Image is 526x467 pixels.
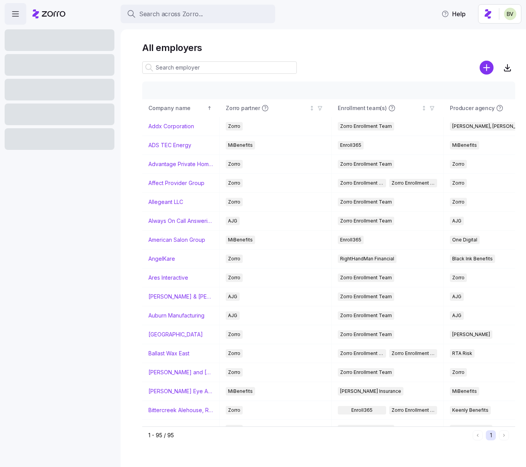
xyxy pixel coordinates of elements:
[452,387,477,396] span: MiBenefits
[148,274,188,282] a: Ares Interactive
[228,349,240,358] span: Zorro
[228,122,240,131] span: Zorro
[228,330,240,339] span: Zorro
[228,311,237,320] span: AJG
[228,425,240,433] span: Zorro
[228,387,253,396] span: MiBenefits
[338,104,386,112] span: Enrollment team(s)
[228,273,240,282] span: Zorro
[226,104,260,112] span: Zorro partner
[452,311,461,320] span: AJG
[452,406,489,414] span: Keenly Benefits
[228,160,240,168] span: Zorro
[148,425,213,433] a: Brighton Hot Dog Shoppe
[452,141,477,149] span: MiBenefits
[148,331,203,338] a: [GEOGRAPHIC_DATA]
[332,99,444,117] th: Enrollment team(s)Not sorted
[207,105,212,111] div: Sorted ascending
[148,293,213,301] a: [PERSON_NAME] & [PERSON_NAME]'s
[228,141,253,149] span: MiBenefits
[148,217,213,225] a: Always On Call Answering Service
[340,425,392,433] span: Zorro Enrollment Team
[309,105,315,111] div: Not sorted
[228,406,240,414] span: Zorro
[340,141,361,149] span: Enroll365
[139,9,203,19] span: Search across Zorro...
[148,406,213,414] a: Bittercreek Alehouse, Red Feather Lounge, Diablo & Sons Saloon
[452,160,465,168] span: Zorro
[142,42,515,54] h1: All employers
[148,160,213,168] a: Advantage Private Home Care
[473,430,483,440] button: Previous page
[148,387,213,395] a: [PERSON_NAME] Eye Associates
[452,273,465,282] span: Zorro
[142,99,220,117] th: Company nameSorted ascending
[486,430,496,440] button: 1
[340,255,394,263] span: RightHandMan Financial
[228,236,253,244] span: MiBenefits
[480,61,494,75] svg: add icon
[340,179,384,187] span: Zorro Enrollment Team
[228,217,237,225] span: AJG
[121,5,275,23] button: Search across Zorro...
[148,122,194,130] a: Addx Corporation
[340,311,392,320] span: Zorro Enrollment Team
[452,236,477,244] span: One Digital
[340,368,392,377] span: Zorro Enrollment Team
[452,292,461,301] span: AJG
[441,9,466,19] span: Help
[421,105,427,111] div: Not sorted
[148,104,206,112] div: Company name
[228,255,240,263] span: Zorro
[452,425,490,433] span: AssuredPartners
[148,369,213,376] a: [PERSON_NAME] and [PERSON_NAME]'s Furniture
[148,236,205,244] a: American Salon Group
[452,179,465,187] span: Zorro
[340,292,392,301] span: Zorro Enrollment Team
[148,179,204,187] a: Affect Provider Group
[148,198,183,206] a: Allegeant LLC
[228,292,237,301] span: AJG
[228,368,240,377] span: Zorro
[452,255,493,263] span: Black Ink Benefits
[148,141,191,149] a: ADS TEC Energy
[450,104,494,112] span: Producer agency
[142,61,297,74] input: Search employer
[340,273,392,282] span: Zorro Enrollment Team
[351,406,373,414] span: Enroll365
[148,255,175,263] a: AngelKare
[340,160,392,168] span: Zorro Enrollment Team
[340,198,392,206] span: Zorro Enrollment Team
[452,217,461,225] span: AJG
[340,349,384,358] span: Zorro Enrollment Team
[392,406,435,414] span: Zorro Enrollment Team
[340,122,392,131] span: Zorro Enrollment Team
[228,198,240,206] span: Zorro
[220,99,332,117] th: Zorro partnerNot sorted
[504,8,516,20] img: 676487ef2089eb4995defdc85707b4f5
[148,312,204,319] a: Auburn Manufacturing
[392,349,435,358] span: Zorro Enrollment Experts
[340,217,392,225] span: Zorro Enrollment Team
[392,179,435,187] span: Zorro Enrollment Experts
[228,179,240,187] span: Zorro
[148,350,189,357] a: Ballast Wax East
[148,431,470,439] div: 1 - 95 / 95
[452,198,465,206] span: Zorro
[340,387,401,396] span: [PERSON_NAME] Insurance
[452,330,490,339] span: [PERSON_NAME]
[452,368,465,377] span: Zorro
[340,236,361,244] span: Enroll365
[499,430,509,440] button: Next page
[435,6,472,22] button: Help
[340,330,392,339] span: Zorro Enrollment Team
[452,349,472,358] span: RTA Risk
